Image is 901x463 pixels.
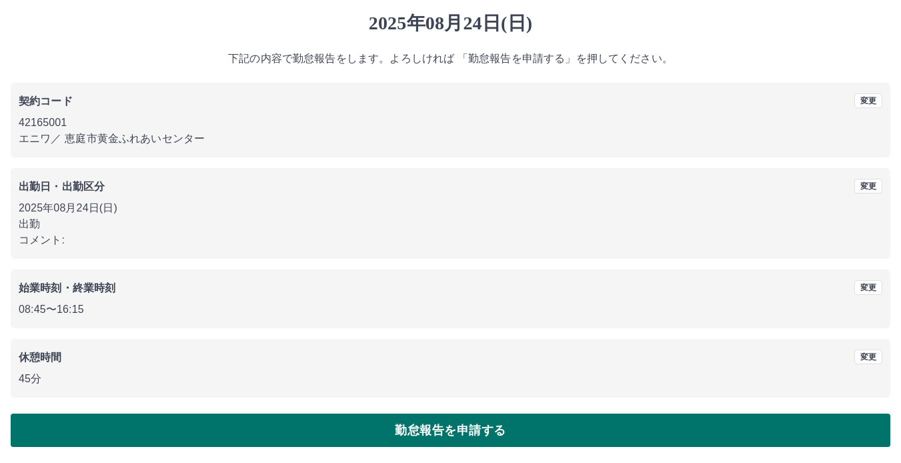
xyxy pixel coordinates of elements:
[854,350,882,364] button: 変更
[854,280,882,295] button: 変更
[19,282,115,294] b: 始業時刻・終業時刻
[19,95,73,107] b: 契約コード
[854,179,882,193] button: 変更
[19,216,882,232] p: 出勤
[19,302,882,318] p: 08:45 〜 16:15
[19,115,882,131] p: 42165001
[19,371,882,387] p: 45分
[19,352,62,363] b: 休憩時間
[19,131,882,147] p: エニワ ／ 恵庭市黄金ふれあいセンター
[854,93,882,108] button: 変更
[11,12,890,35] h1: 2025年08月24日(日)
[19,181,105,192] b: 出勤日・出勤区分
[11,414,890,447] button: 勤怠報告を申請する
[19,232,882,248] p: コメント:
[19,200,882,216] p: 2025年08月24日(日)
[11,51,890,67] p: 下記の内容で勤怠報告をします。よろしければ 「勤怠報告を申請する」を押してください。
